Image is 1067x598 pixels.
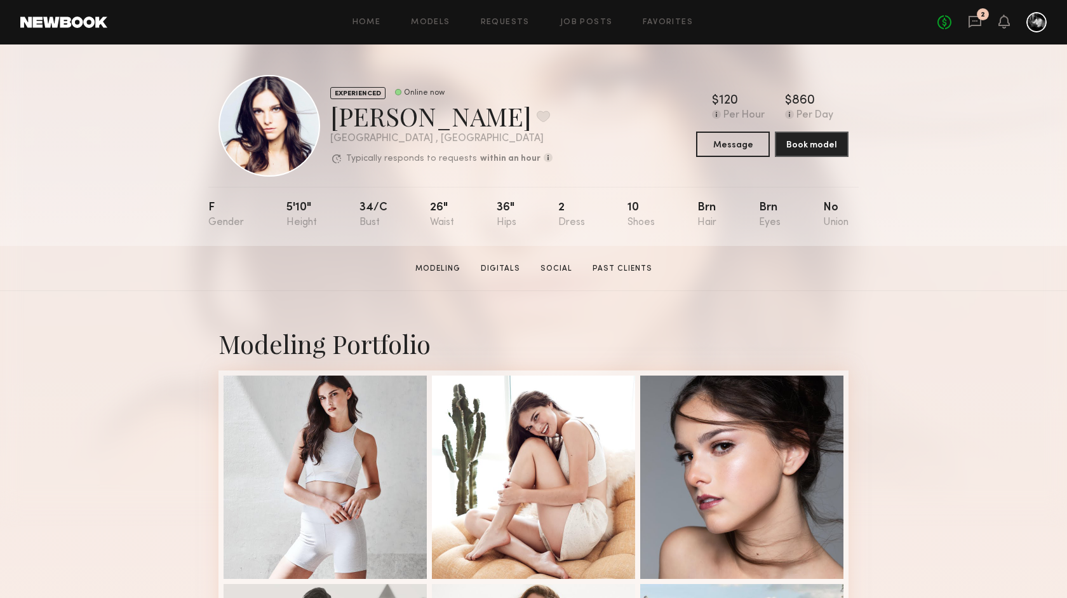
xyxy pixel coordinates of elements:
[697,202,716,228] div: Brn
[218,327,849,360] div: Modeling Portfolio
[430,202,454,228] div: 26"
[411,18,450,27] a: Models
[558,202,585,228] div: 2
[723,110,765,121] div: Per Hour
[775,132,849,157] button: Book model
[968,15,982,31] a: 2
[481,18,530,27] a: Requests
[981,11,985,18] div: 2
[497,202,516,228] div: 36"
[587,263,657,275] a: Past Clients
[719,95,738,107] div: 120
[792,95,815,107] div: 860
[712,95,719,107] div: $
[208,202,244,228] div: F
[286,202,317,228] div: 5'10"
[410,263,466,275] a: Modeling
[696,132,770,157] button: Message
[346,154,477,163] p: Typically responds to requests
[823,202,849,228] div: No
[330,87,386,99] div: EXPERIENCED
[643,18,693,27] a: Favorites
[476,263,525,275] a: Digitals
[535,263,577,275] a: Social
[796,110,833,121] div: Per Day
[759,202,781,228] div: Brn
[560,18,613,27] a: Job Posts
[480,154,540,163] b: within an hour
[330,99,553,133] div: [PERSON_NAME]
[359,202,387,228] div: 34/c
[330,133,553,144] div: [GEOGRAPHIC_DATA] , [GEOGRAPHIC_DATA]
[785,95,792,107] div: $
[404,89,445,97] div: Online now
[352,18,381,27] a: Home
[627,202,655,228] div: 10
